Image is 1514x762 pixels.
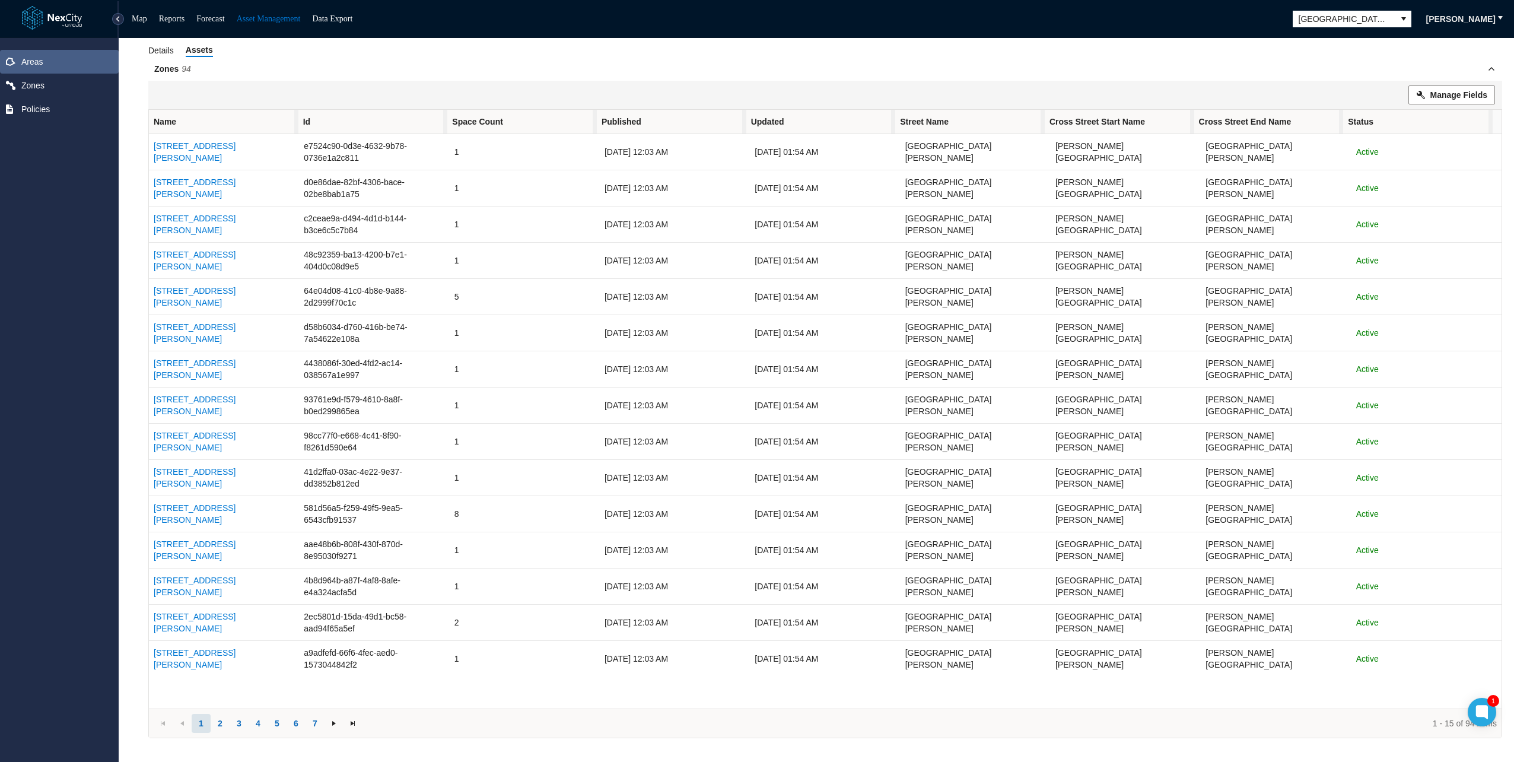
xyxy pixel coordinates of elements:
a: [STREET_ADDRESS][PERSON_NAME] [154,214,236,235]
td: [GEOGRAPHIC_DATA][PERSON_NAME] [1201,279,1351,315]
a: Reports [159,14,185,23]
span: Cross Street Start Name [1049,116,1145,128]
span: Name [154,116,176,128]
button: Page 4 [249,714,268,733]
td: [GEOGRAPHIC_DATA][PERSON_NAME] [1051,388,1201,424]
span: Active [1356,618,1379,627]
a: Asset Management [237,14,301,23]
td: 1 [450,207,600,243]
span: Active [1356,147,1379,157]
td: [PERSON_NAME][GEOGRAPHIC_DATA] [1201,460,1351,496]
span: Active [1356,364,1379,374]
td: [PERSON_NAME][GEOGRAPHIC_DATA] [1201,315,1351,351]
a: [STREET_ADDRESS][PERSON_NAME] [154,395,236,416]
span: Cross Street End Name [1199,116,1292,128]
td: [GEOGRAPHIC_DATA][PERSON_NAME] [1051,569,1201,605]
div: Page 1 of 7 [149,709,1502,738]
td: [DATE] 12:03 AM [600,641,750,677]
span: Active [1356,437,1379,446]
a: Data Export [312,14,352,23]
td: d0e86dae-82bf-4306-bace-02be8bab1a75 [299,170,449,207]
td: [DATE] 12:03 AM [600,315,750,351]
a: [STREET_ADDRESS][PERSON_NAME] [154,612,236,633]
td: 93761e9d-f579-4610-8a8f-b0ed299865ea [299,388,449,424]
td: [GEOGRAPHIC_DATA][PERSON_NAME] [901,605,1051,641]
span: Areas [21,56,43,68]
button: Page 1 [192,714,211,733]
a: [STREET_ADDRESS][PERSON_NAME] [154,539,236,561]
a: [STREET_ADDRESS][PERSON_NAME] [154,358,236,380]
td: 1 [450,351,600,388]
td: [GEOGRAPHIC_DATA][PERSON_NAME] [1051,496,1201,532]
td: [GEOGRAPHIC_DATA][PERSON_NAME] [1051,641,1201,677]
td: c2ceae9a-d494-4d1d-b144-b3ce6c5c7b84 [299,207,449,243]
td: [GEOGRAPHIC_DATA][PERSON_NAME] [901,641,1051,677]
span: Manage Fields [1430,89,1487,101]
span: Active [1356,545,1379,555]
td: [PERSON_NAME][GEOGRAPHIC_DATA] [1201,641,1351,677]
td: [DATE] 12:03 AM [600,460,750,496]
span: 1 - 15 of 94 items [367,717,1497,729]
td: [DATE] 12:03 AM [600,243,750,279]
span: Zones [21,80,44,91]
td: d58b6034-d760-416b-be74-7a54622e108a [299,315,449,351]
td: 1 [450,170,600,207]
td: 1 [450,315,600,351]
td: [PERSON_NAME][GEOGRAPHIC_DATA] [1201,496,1351,532]
td: [GEOGRAPHIC_DATA][PERSON_NAME] [1051,424,1201,460]
span: Zones [154,64,191,74]
button: Go to the next page [325,714,343,733]
button: Page 3 [230,714,249,733]
td: [DATE] 01:54 AM [750,243,900,279]
td: e7524c90-0d3e-4632-9b78-0736e1a2c811 [299,134,449,170]
td: [PERSON_NAME][GEOGRAPHIC_DATA] [1201,532,1351,569]
td: [DATE] 01:54 AM [750,460,900,496]
span: [PERSON_NAME] [1426,13,1496,25]
a: [STREET_ADDRESS][PERSON_NAME] [154,250,236,271]
span: 2 [214,717,226,729]
td: [GEOGRAPHIC_DATA][PERSON_NAME] [1051,351,1201,388]
td: [DATE] 12:03 AM [600,496,750,532]
a: [STREET_ADDRESS][PERSON_NAME] [154,141,236,163]
td: [DATE] 01:54 AM [750,605,900,641]
td: 1 [450,134,600,170]
a: [STREET_ADDRESS][PERSON_NAME] [154,431,236,452]
td: 5 [450,279,600,315]
td: 98cc77f0-e668-4c41-8f90-f8261d590e64 [299,424,449,460]
a: [STREET_ADDRESS][PERSON_NAME] [154,286,236,307]
td: [DATE] 12:03 AM [600,134,750,170]
span: Active [1356,256,1379,265]
img: areas.svg [6,58,15,66]
td: 1 [450,243,600,279]
td: [GEOGRAPHIC_DATA][PERSON_NAME] [1051,605,1201,641]
span: Details [148,44,174,57]
td: [GEOGRAPHIC_DATA][PERSON_NAME] [1201,207,1351,243]
span: Policies [21,103,50,115]
button: select [1396,11,1411,27]
td: [DATE] 01:54 AM [750,388,900,424]
td: [DATE] 01:54 AM [750,496,900,532]
td: [DATE] 12:03 AM [600,170,750,207]
td: a9adfefd-66f6-4fec-aed0-1573044842f2 [299,641,449,677]
button: Page 2 [211,714,230,733]
span: [GEOGRAPHIC_DATA][PERSON_NAME] [1299,13,1390,25]
td: [GEOGRAPHIC_DATA][PERSON_NAME] [901,279,1051,315]
td: [DATE] 01:54 AM [750,351,900,388]
td: 1 [450,460,600,496]
td: [DATE] 01:54 AM [750,315,900,351]
td: 41d2ffa0-03ac-4e22-9e37-dd3852b812ed [299,460,449,496]
td: [DATE] 01:54 AM [750,170,900,207]
span: Status [1348,116,1373,128]
button: Page 5 [268,714,287,733]
td: [GEOGRAPHIC_DATA][PERSON_NAME] [901,170,1051,207]
span: Active [1356,292,1379,301]
td: [DATE] 12:03 AM [600,279,750,315]
td: 1 [450,569,600,605]
span: Active [1356,220,1379,229]
td: [DATE] 12:03 AM [600,388,750,424]
td: [GEOGRAPHIC_DATA][PERSON_NAME] [901,207,1051,243]
td: [PERSON_NAME][GEOGRAPHIC_DATA] [1051,134,1201,170]
span: 7 [309,717,321,729]
td: 2 [450,605,600,641]
a: [STREET_ADDRESS][PERSON_NAME] [154,177,236,199]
